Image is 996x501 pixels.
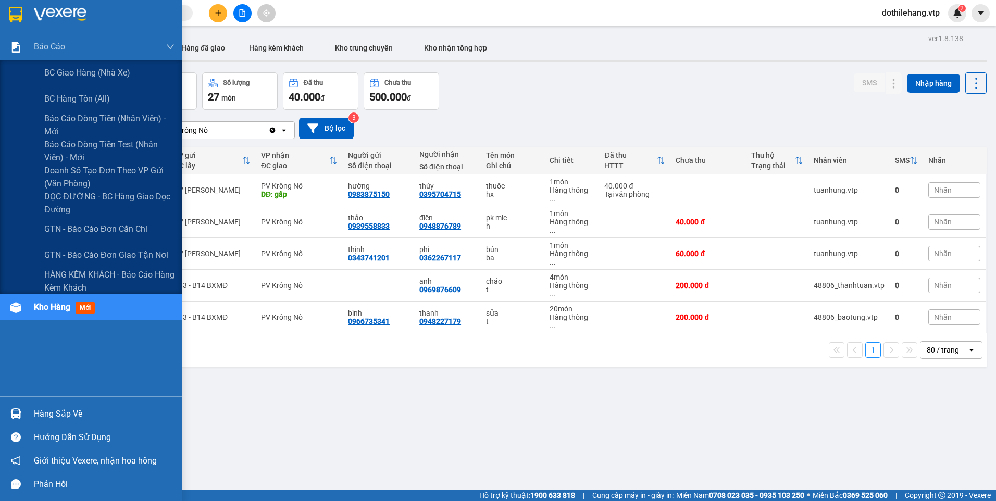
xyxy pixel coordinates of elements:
[348,245,409,254] div: thịnh
[44,222,147,235] span: GTN - Báo cáo đơn cần chi
[174,281,251,290] div: B13 - B14 BXMĐ
[44,92,110,105] span: BC hàng tồn (all)
[174,186,251,194] div: PV [PERSON_NAME]
[599,147,670,174] th: Toggle SortBy
[895,218,918,226] div: 0
[348,309,409,317] div: bình
[807,493,810,497] span: ⚪️
[44,268,175,294] span: HÀNG KÈM KHÁCH - Báo cáo hàng kèm khách
[223,79,250,86] div: Số lượng
[419,162,476,171] div: Số điện thoại
[209,125,210,135] input: Selected PV Krông Nô.
[676,249,741,258] div: 60.000 đ
[348,161,409,170] div: Số điện thoại
[348,182,409,190] div: hường
[550,249,594,266] div: Hàng thông thường
[209,4,227,22] button: plus
[249,44,304,52] span: Hàng kèm khách
[34,40,65,53] span: Báo cáo
[44,66,130,79] span: BC giao hàng (nhà xe)
[550,321,556,330] span: ...
[239,9,246,17] span: file-add
[934,313,952,321] span: Nhãn
[604,161,657,170] div: HTTT
[874,6,948,19] span: dothilehang.vtp
[419,277,476,285] div: anh
[384,79,411,86] div: Chưa thu
[550,290,556,298] span: ...
[928,156,980,165] div: Nhãn
[233,4,252,22] button: file-add
[348,190,390,198] div: 0983875150
[419,190,461,198] div: 0395704715
[890,147,923,174] th: Toggle SortBy
[967,346,976,354] svg: open
[550,241,594,249] div: 1 món
[486,151,539,159] div: Tên món
[166,43,175,51] span: down
[419,285,461,294] div: 0969876609
[261,182,338,190] div: PV Krông Nô
[9,7,22,22] img: logo-vxr
[419,214,476,222] div: điền
[550,305,594,313] div: 20 món
[419,222,461,230] div: 0948876789
[34,302,70,312] span: Kho hàng
[280,126,288,134] svg: open
[261,161,329,170] div: ĐC giao
[486,161,539,170] div: Ghi chú
[10,408,21,419] img: warehouse-icon
[419,309,476,317] div: thanh
[348,317,390,325] div: 0966735341
[550,258,556,266] span: ...
[927,345,959,355] div: 80 / trang
[76,302,95,314] span: mới
[34,430,175,445] div: Hướng dẫn sử dụng
[550,156,594,165] div: Chi tiết
[709,491,804,499] strong: 0708 023 035 - 0935 103 250
[865,342,881,358] button: 1
[261,218,338,226] div: PV Krông Nô
[261,249,338,258] div: PV Krông Nô
[261,281,338,290] div: PV Krông Nô
[44,112,175,138] span: Báo cáo dòng tiền (nhân viên) - mới
[676,218,741,226] div: 40.000 đ
[174,249,251,258] div: PV [PERSON_NAME]
[304,79,323,86] div: Đã thu
[261,313,338,321] div: PV Krông Nô
[550,218,594,234] div: Hàng thông thường
[173,35,233,60] button: Hàng đã giao
[479,490,575,501] span: Hỗ trợ kỹ thuật:
[550,313,594,330] div: Hàng thông thường
[676,313,741,321] div: 200.000 đ
[174,218,251,226] div: PV [PERSON_NAME]
[419,150,476,158] div: Người nhận
[813,490,888,501] span: Miền Bắc
[960,5,964,12] span: 2
[751,151,795,159] div: Thu hộ
[854,73,885,92] button: SMS
[289,91,320,103] span: 40.000
[592,490,674,501] span: Cung cấp máy in - giấy in:
[814,156,885,165] div: Nhân viên
[583,490,584,501] span: |
[257,4,276,22] button: aim
[166,125,208,135] div: PV Krông Nô
[486,214,539,222] div: pk mic
[424,44,487,52] span: Kho nhận tổng hợp
[604,190,665,198] div: Tại văn phòng
[174,313,251,321] div: B13 - B14 BXMĐ
[10,42,21,53] img: solution-icon
[11,456,21,466] span: notification
[44,138,175,164] span: Báo cáo dòng tiền test (nhân viên) - mới
[44,190,175,216] span: DỌC ĐƯỜNG - BC hàng giao dọc đường
[335,44,393,52] span: Kho trung chuyển
[34,454,157,467] span: Giới thiệu Vexere, nhận hoa hồng
[486,317,539,325] div: t
[174,161,242,170] div: ĐC lấy
[486,254,539,262] div: ba
[369,91,407,103] span: 500.000
[320,94,325,102] span: đ
[676,156,741,165] div: Chưa thu
[550,194,556,203] span: ...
